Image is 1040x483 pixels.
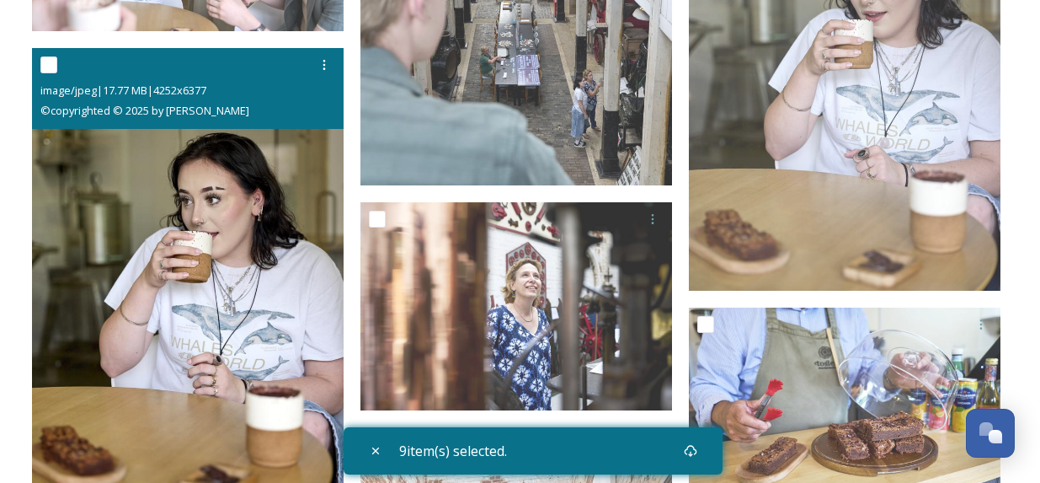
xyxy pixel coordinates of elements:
[40,103,249,118] span: © copyrighted © 2025 by [PERSON_NAME]
[966,409,1015,458] button: Open Chat
[40,83,206,98] span: image/jpeg | 17.77 MB | 4252 x 6377
[399,441,507,461] span: 9 item(s) selected.
[360,202,672,411] img: LongShopMuseum_MischaPhotoLtd_0625(4)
